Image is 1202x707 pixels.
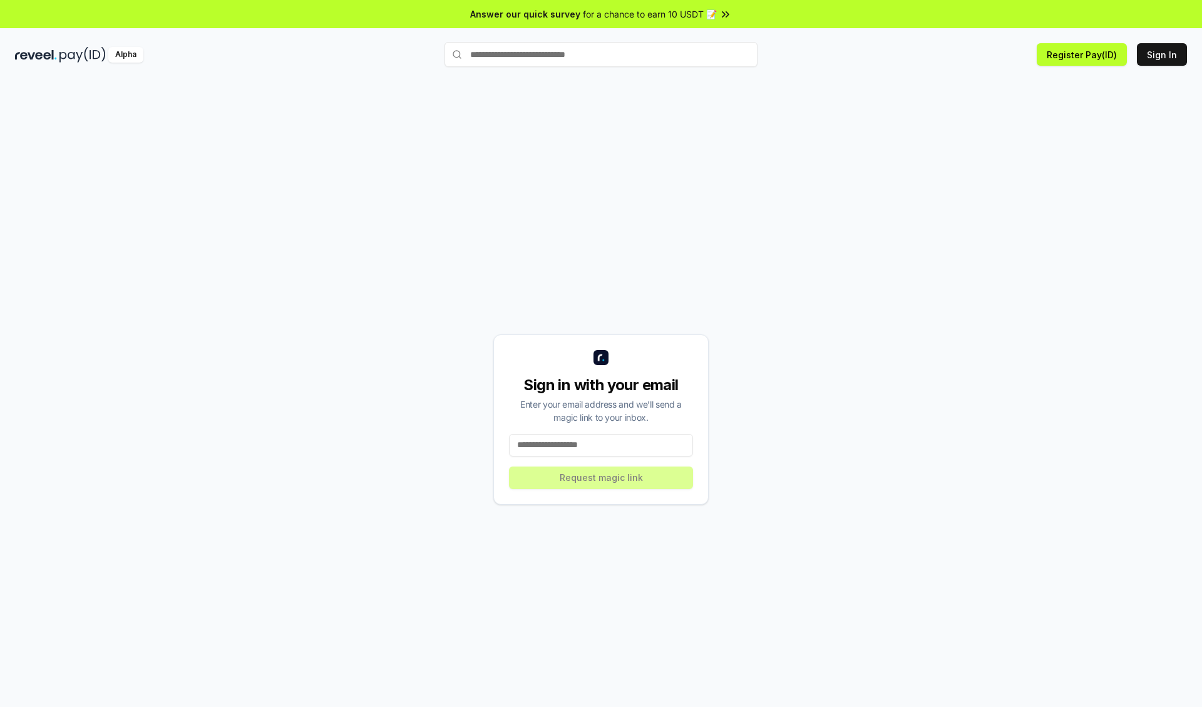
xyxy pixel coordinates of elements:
div: Alpha [108,47,143,63]
img: pay_id [59,47,106,63]
div: Enter your email address and we’ll send a magic link to your inbox. [509,398,693,424]
div: Sign in with your email [509,375,693,395]
img: logo_small [593,350,609,365]
button: Register Pay(ID) [1037,43,1127,66]
button: Sign In [1137,43,1187,66]
img: reveel_dark [15,47,57,63]
span: for a chance to earn 10 USDT 📝 [583,8,717,21]
span: Answer our quick survey [470,8,580,21]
